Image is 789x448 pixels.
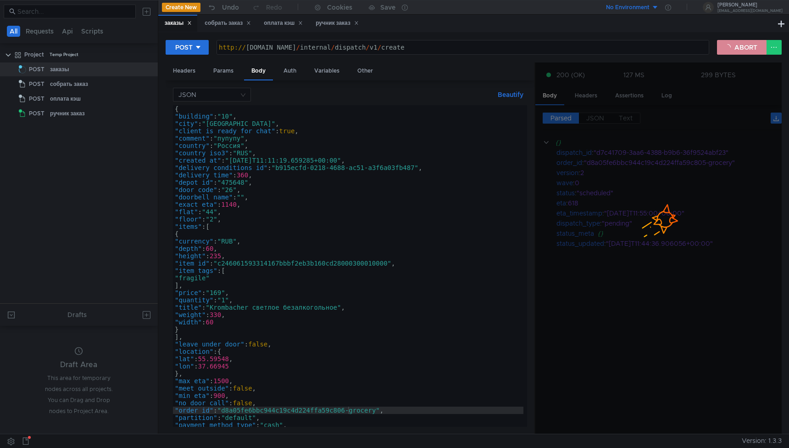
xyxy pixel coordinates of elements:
div: Undo [222,2,239,13]
button: ABORT [717,40,767,55]
span: POST [29,92,44,106]
div: Save [380,4,395,11]
span: POST [29,107,44,120]
div: оплата кэш [264,18,303,28]
button: POST [166,40,209,55]
div: Redo [266,2,282,13]
button: Redo [245,0,289,14]
div: собрать заказ [50,77,88,91]
span: POST [29,77,44,91]
div: Other [350,62,380,79]
span: Version: 1.3.3 [742,434,782,448]
div: заказы [50,62,69,76]
div: Params [206,62,241,79]
div: Auth [276,62,304,79]
div: Variables [307,62,347,79]
span: POST [29,62,44,76]
button: Api [59,26,76,37]
button: Beautify [494,89,527,100]
div: ручник заказ [316,18,359,28]
button: All [7,26,20,37]
button: Scripts [78,26,106,37]
div: Project [24,48,44,62]
span: Loading... [19,66,26,74]
div: No Environment [606,3,650,12]
div: оплата кэш [50,92,81,106]
input: Search... [17,6,130,17]
button: Undo [200,0,245,14]
div: [PERSON_NAME] [717,3,783,7]
div: собрать заказ [205,18,251,28]
div: Body [244,62,273,80]
div: POST [175,42,193,52]
button: Requests [23,26,56,37]
button: Create New [162,3,200,12]
div: Temp Project [50,48,78,62]
div: Headers [166,62,203,79]
div: заказы [165,18,192,28]
div: ручник заказ [50,107,85,120]
div: Cookies [327,2,352,13]
div: [EMAIL_ADDRESS][DOMAIN_NAME] [717,9,783,12]
div: Drafts [67,309,87,320]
